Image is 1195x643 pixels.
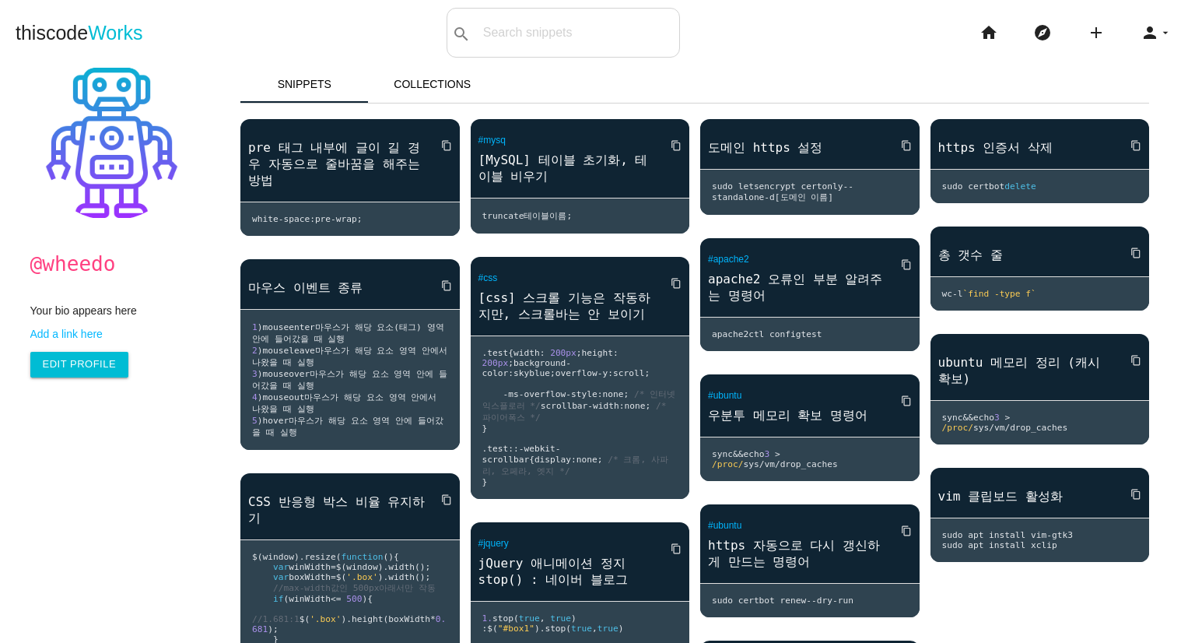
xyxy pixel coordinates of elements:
[843,181,853,191] span: --
[416,369,433,379] span: 안에
[613,368,644,378] span: scroll
[555,368,597,378] span: overflow
[952,289,958,299] span: -
[471,554,690,590] a: jQuery 애니메이션 정지 stop() : 네이버 블로그
[263,552,294,562] span: window
[613,348,619,358] span: :
[930,353,1150,389] a: ubuntu 메모리 정리 (캐시 확보)
[1033,8,1052,58] i: explore
[901,517,912,545] i: content_copy
[422,346,447,356] span: 안에서
[962,289,1036,299] span: `find -type f`
[658,535,682,563] a: Copy to Clipboard
[550,613,571,624] span: true
[671,269,682,297] i: content_copy
[240,279,460,298] a: 마우스 이벤트 종류
[304,392,338,402] span: 마우스가
[258,416,263,426] span: )
[378,562,388,572] span: ).
[377,322,421,332] span: 요소(태그)
[901,251,912,279] i: content_copy
[743,459,759,469] span: sys
[252,322,258,332] span: 1
[1046,530,1052,540] span: -
[708,254,749,265] a: #apache2
[373,416,390,426] span: 영역
[240,493,460,529] a: CSS 반응형 박스 비율 유지하기
[252,416,258,426] span: 5
[625,401,646,411] span: none
[733,449,743,459] span: &&
[331,562,336,572] span: =
[304,614,310,624] span: (
[279,214,284,224] span: -
[331,572,336,582] span: =
[482,211,524,221] span: truncate
[447,9,475,57] button: search
[700,139,920,158] a: 도메인 https 설정
[429,486,452,514] a: Copy to Clipboard
[263,322,315,332] span: mouseenter
[1118,480,1141,508] a: Copy to Clipboard
[273,562,289,572] span: var
[1118,346,1141,374] a: Copy to Clipboard
[712,449,733,459] span: sync
[550,368,555,378] span: ;
[764,192,769,202] span: -
[478,538,509,549] a: #jquery
[571,624,592,634] span: true
[342,572,347,582] span: (
[388,572,415,582] span: width
[297,404,314,414] span: 실행
[545,624,566,634] span: stop
[587,401,593,411] span: -
[411,392,436,402] span: 안에서
[888,132,912,160] a: Copy to Clipboard
[304,552,335,562] span: resize
[566,389,571,399] span: -
[989,423,994,433] span: /
[671,535,682,563] i: content_copy
[487,444,508,454] span: test
[700,406,920,426] a: 우분투 메모리 확보 명령어
[513,348,540,358] span: width
[994,413,1000,423] span: 3
[930,139,1150,158] a: https 인증서 삭제
[310,614,341,624] span: '.box'
[258,369,263,379] span: )
[336,562,342,572] span: $
[658,269,682,297] a: Copy to Clipboard
[289,416,323,426] span: 마우스가
[513,368,550,378] span: skyblue
[266,427,275,437] span: 때
[1130,132,1141,160] i: content_copy
[415,562,430,572] span: ();
[310,214,315,224] span: :
[482,455,530,465] span: scrollbar
[268,624,278,634] span: );
[263,346,315,356] span: mouseleave
[508,368,513,378] span: :
[452,9,471,59] i: search
[1087,8,1106,58] i: add
[258,346,263,356] span: )
[811,192,833,202] span: 이름]
[289,594,331,604] span: winWidth
[331,594,341,604] span: <=
[576,455,597,465] span: none
[315,214,331,224] span: pre
[283,404,292,414] span: 때
[283,381,292,391] span: 때
[34,65,189,220] img: robot.png
[471,151,690,187] a: [MySQL] 테이블 초기화, 테이블 비우기
[942,530,1073,550] span: gtk3 sudo apt install xclip
[342,562,347,572] span: (
[503,389,508,399] span: -
[252,392,258,402] span: 4
[258,322,263,332] span: )
[273,572,289,582] span: var
[712,596,806,606] span: sudo certbot renew
[297,357,314,367] span: 실행
[888,387,912,415] a: Copy to Clipboard
[529,455,534,465] span: {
